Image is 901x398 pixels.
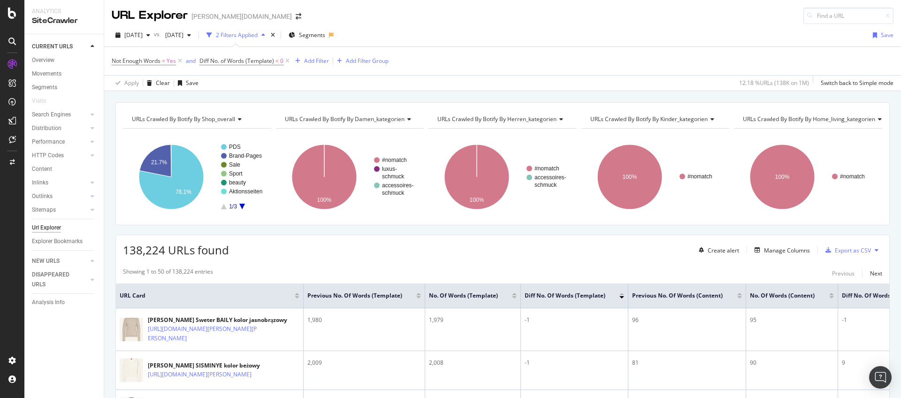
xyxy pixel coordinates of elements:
[32,69,97,79] a: Movements
[269,31,277,40] div: times
[32,237,83,246] div: Explorer Bookmarks
[199,57,274,65] span: Diff No. of Words (Template)
[203,28,269,43] button: 2 Filters Applied
[32,96,55,106] a: Visits
[148,361,292,370] div: [PERSON_NAME] SISMINYE kolor beżowy
[32,256,88,266] a: NEW URLS
[32,42,73,52] div: CURRENT URLS
[435,112,571,127] h4: URLs Crawled By Botify By herren_kategorien
[429,359,517,367] div: 2,008
[32,110,71,120] div: Search Engines
[124,79,139,87] div: Apply
[32,270,88,290] a: DISAPPEARED URLS
[750,291,815,300] span: No. of Words (Content)
[32,164,52,174] div: Content
[803,8,893,24] input: Find a URL
[840,173,865,180] text: #nomatch
[317,197,331,203] text: 100%
[32,15,96,26] div: SiteCrawler
[32,178,48,188] div: Inlinks
[32,164,97,174] a: Content
[296,13,301,20] div: arrow-right-arrow-left
[32,123,88,133] a: Distribution
[32,42,88,52] a: CURRENT URLS
[32,205,56,215] div: Sitemaps
[176,189,191,195] text: 78.1%
[32,178,88,188] a: Inlinks
[590,115,708,123] span: URLs Crawled By Botify By kinder_kategorien
[581,136,728,218] svg: A chart.
[687,173,712,180] text: #nomatch
[186,79,199,87] div: Save
[154,30,161,38] span: vs
[32,191,88,201] a: Outlinks
[32,123,61,133] div: Distribution
[120,314,143,345] img: main image
[186,56,196,65] button: and
[112,76,139,91] button: Apply
[734,136,881,218] svg: A chart.
[382,166,397,172] text: luxus-
[32,256,60,266] div: NEW URLS
[229,170,243,177] text: Sport
[132,115,235,123] span: URLs Crawled By Botify By shop_overall
[32,223,61,233] div: Url Explorer
[470,197,484,203] text: 100%
[156,79,170,87] div: Clear
[382,190,405,196] text: schmuck
[32,191,53,201] div: Outlinks
[285,28,329,43] button: Segments
[821,79,893,87] div: Switch back to Simple mode
[817,76,893,91] button: Switch back to Simple mode
[32,83,97,92] a: Segments
[32,69,61,79] div: Movements
[280,54,283,68] span: 0
[151,159,167,166] text: 21.7%
[216,31,258,39] div: 2 Filters Applied
[229,153,262,159] text: Brand-Pages
[428,136,575,218] div: A chart.
[123,136,270,218] div: A chart.
[161,28,195,43] button: [DATE]
[143,76,170,91] button: Clear
[112,28,154,43] button: [DATE]
[123,268,213,279] div: Showing 1 to 50 of 138,224 entries
[285,115,405,123] span: URLs Crawled By Botify By damen_kategorien
[167,54,176,68] span: Yes
[112,8,188,23] div: URL Explorer
[32,223,97,233] a: Url Explorer
[229,144,241,150] text: PDS
[162,57,165,65] span: =
[534,165,559,172] text: #nomatch
[112,57,160,65] span: Not Enough Words
[32,205,88,215] a: Sitemaps
[229,179,246,186] text: beauty
[148,324,259,343] a: [URL][DOMAIN_NAME][PERSON_NAME][PERSON_NAME]
[32,298,97,307] a: Analysis Info
[130,112,263,127] h4: URLs Crawled By Botify By shop_overall
[739,79,809,87] div: 12.18 % URLs ( 138K on 1M )
[148,370,252,379] a: [URL][DOMAIN_NAME][PERSON_NAME]
[307,291,402,300] span: Previous No. of Words (Template)
[881,31,893,39] div: Save
[382,173,405,180] text: schmuck
[32,55,54,65] div: Overview
[822,243,871,258] button: Export as CSV
[346,57,389,65] div: Add Filter Group
[750,316,834,324] div: 95
[525,359,624,367] div: -1
[869,366,892,389] div: Open Intercom Messenger
[304,57,329,65] div: Add Filter
[764,246,810,254] div: Manage Columns
[382,157,407,163] text: #nomatch
[622,174,637,180] text: 100%
[695,243,739,258] button: Create alert
[32,298,65,307] div: Analysis Info
[333,55,389,67] button: Add Filter Group
[32,137,65,147] div: Performance
[751,245,810,256] button: Manage Columns
[148,316,299,324] div: [PERSON_NAME] Sweter BAILY kolor jasnobrązowy
[32,55,97,65] a: Overview
[229,188,262,195] text: Aktionsseiten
